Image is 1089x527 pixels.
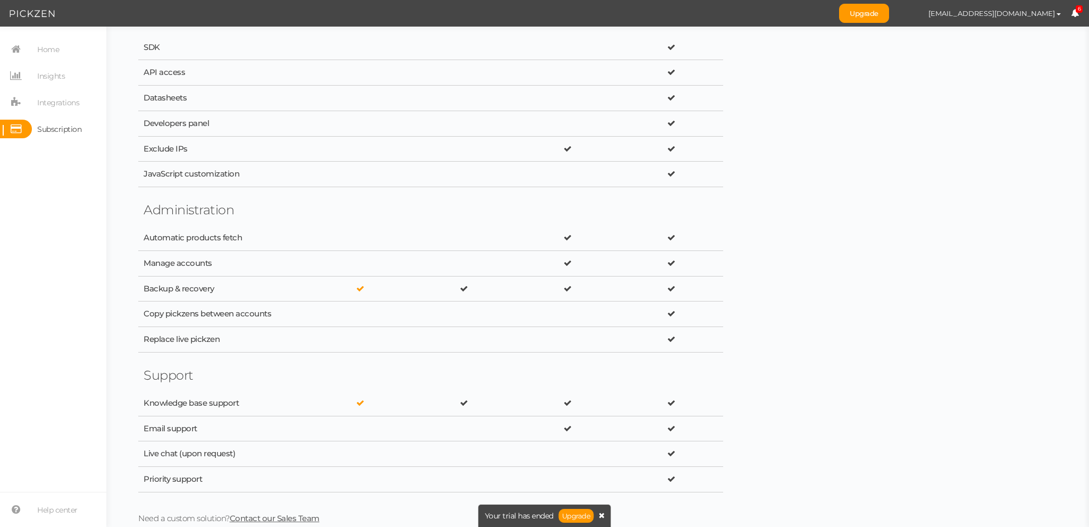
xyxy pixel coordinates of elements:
div: JavaScript customization [144,169,303,179]
div: Copy pickzens between accounts [144,309,303,319]
a: Upgrade [839,4,889,23]
div: Exclude IPs [144,144,303,154]
div: Automatic products fetch [144,233,303,243]
span: Home [37,41,59,58]
a: Upgrade [559,509,594,523]
div: Datasheets [144,93,303,103]
span: Contact our Sales Team [230,513,320,523]
img: cf38076cb50324f4b2da7f0e38d9a0a1 [900,4,918,23]
div: Replace live pickzen [144,334,303,345]
div: Priority support [144,474,303,484]
div: Email support [144,424,303,434]
span: Integrations [37,94,79,111]
button: [EMAIL_ADDRESS][DOMAIN_NAME] [918,4,1071,22]
div: Support [144,367,303,383]
div: API access [144,68,191,78]
span: Help center [37,501,78,518]
span: Subscription [37,121,81,138]
div: Backup & recovery [144,284,303,294]
div: SDK [144,43,303,53]
div: Administration [144,202,303,218]
span: Your trial has ended [485,512,554,520]
span: 6 [1076,5,1083,13]
img: Pickzen logo [10,7,55,20]
div: Knowledge base support [144,398,303,408]
div: Live chat (upon request) [144,449,303,459]
span: [EMAIL_ADDRESS][DOMAIN_NAME] [928,9,1055,18]
span: Insights [37,68,65,85]
div: Manage accounts [144,258,303,269]
div: Need a custom solution? [138,514,723,524]
div: Developers panel [144,119,303,129]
